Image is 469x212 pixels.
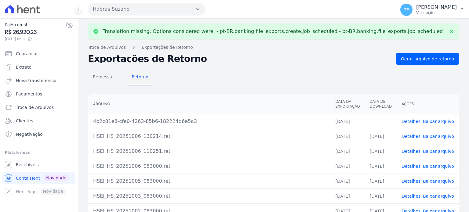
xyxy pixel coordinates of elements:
a: Detalhes [402,164,420,169]
a: Negativação [2,128,75,140]
a: Baixar arquivo [423,119,454,124]
a: Baixar arquivo [423,164,454,169]
span: Retorno [128,71,152,83]
span: Recebíveis [16,162,39,168]
a: Extrato [2,61,75,73]
a: Detalhes [402,179,420,184]
td: [DATE] [330,144,365,159]
a: Nova transferência [2,74,75,87]
a: Recebíveis [2,159,75,171]
button: TF [PERSON_NAME] Ver opções [395,1,469,18]
span: R$ 26.920,23 [5,28,66,36]
td: [DATE] [365,174,397,189]
td: [DATE] [330,129,365,144]
p: Ver opções [416,10,457,15]
div: Plataformas [5,149,73,156]
a: Exportações de Retorno [142,44,193,51]
td: [DATE] [365,159,397,174]
td: [DATE] [330,189,365,203]
div: HSEI_HS_20251006_110251.ret [93,148,325,155]
span: Cobranças [16,51,38,57]
a: Baixar arquivo [423,194,454,199]
h2: Exportações de Retorno [88,55,391,63]
nav: Breadcrumb [88,44,459,51]
a: Troca de Arquivos [88,44,126,51]
a: Baixar arquivo [423,149,454,154]
td: [DATE] [365,129,397,144]
a: Clientes [2,115,75,127]
a: Pagamentos [2,88,75,100]
a: Retorno [127,70,153,85]
a: Detalhes [402,194,420,199]
span: Gerar arquivo de retorno [401,56,454,62]
td: [DATE] [365,189,397,203]
span: Extrato [16,64,31,70]
span: Conta Hent [16,175,40,181]
td: [DATE] [365,144,397,159]
span: Troca de Arquivos [16,104,54,110]
a: Detalhes [402,149,420,154]
div: HSEI_HS_20251006_083000.ret [93,163,325,170]
th: Arquivo [88,94,330,114]
div: HSEI_HS_20251005_083000.ret [93,178,325,185]
span: Remessa [89,71,116,83]
a: Detalhes [402,119,420,124]
a: Remessa [88,70,117,85]
span: Novidade [44,174,69,181]
th: Data de Download [365,94,397,114]
div: HSEI_HS_20251006_130214.ret [93,133,325,140]
a: Gerar arquivo de retorno [396,53,459,65]
button: Habras Suzano [88,3,205,15]
td: [DATE] [330,174,365,189]
span: Negativação [16,131,43,137]
td: [DATE] [330,159,365,174]
p: Translation missing. Options considered were: - pt-BR.banking.file_exports.create.job_scheduled -... [103,28,443,34]
span: Saldo atual [5,22,66,28]
td: [DATE] [330,114,365,129]
a: Detalhes [402,134,420,139]
span: Nova transferência [16,77,56,84]
th: Ações [397,94,459,114]
p: [PERSON_NAME] [416,4,457,10]
th: Data da Exportação [330,94,365,114]
span: TF [404,8,409,12]
a: Troca de Arquivos [2,101,75,113]
span: Clientes [16,118,33,124]
a: Baixar arquivo [423,134,454,139]
nav: Sidebar [5,48,73,198]
div: HSEI_HS_20251003_083000.ret [93,192,325,200]
span: Pagamentos [16,91,42,97]
a: Conta Hent Novidade [2,172,75,184]
div: 4b2c81e8-cfe0-4263-85b6-182224d6e5a3 [93,118,325,125]
a: Baixar arquivo [423,179,454,184]
a: Cobranças [2,48,75,60]
span: [DATE] 13:02 [5,36,66,42]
